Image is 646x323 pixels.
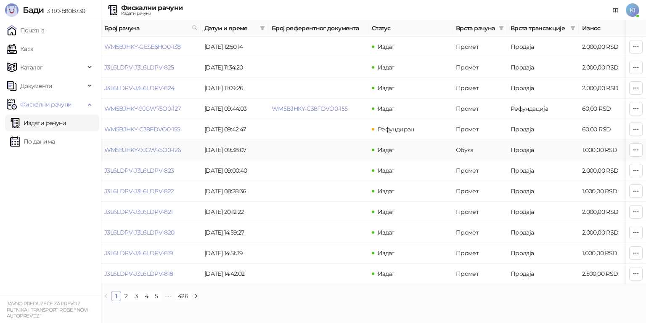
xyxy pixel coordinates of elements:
[101,57,201,78] td: J3L6LDPV-J3L6LDPV-825
[104,43,181,51] a: WM5BJHKY-GESE6HO0-138
[104,167,174,174] a: J3L6LDPV-J3L6LDPV-823
[104,125,180,133] a: WM5BJHKY-C38FDVO0-155
[201,243,268,264] td: [DATE] 14:51:39
[497,22,506,35] span: filter
[453,119,507,140] td: Промет
[378,105,394,112] span: Издат
[453,243,507,264] td: Промет
[111,291,121,301] a: 1
[453,99,507,119] td: Промет
[453,20,507,37] th: Врста рачуна
[579,243,638,264] td: 1.000,00 RSD
[201,119,268,140] td: [DATE] 09:42:47
[378,146,394,154] span: Издат
[579,181,638,202] td: 1.000,00 RSD
[507,99,579,119] td: Рефундација
[626,3,639,17] span: K1
[201,140,268,160] td: [DATE] 09:38:07
[10,133,55,150] a: По данима
[101,119,201,140] td: WM5BJHKY-C38FDVO0-155
[579,57,638,78] td: 2.000,00 RSD
[20,59,43,76] span: Каталог
[161,291,175,301] span: •••
[507,202,579,222] td: Продаја
[453,181,507,202] td: Промет
[101,181,201,202] td: J3L6LDPV-J3L6LDPV-822
[609,3,622,17] a: Документација
[20,96,71,113] span: Фискални рачуни
[142,291,151,301] a: 4
[453,78,507,99] td: Промет
[101,78,201,99] td: J3L6LDPV-J3L6LDPV-824
[368,20,453,37] th: Статус
[201,264,268,284] td: [DATE] 14:42:02
[272,105,348,112] a: WM5BJHKY-C38FDVO0-155
[104,24,188,33] span: Број рачуна
[453,264,507,284] td: Промет
[103,294,109,299] span: left
[204,24,257,33] span: Датум и време
[201,222,268,243] td: [DATE] 14:59:27
[5,3,19,17] img: Logo
[201,160,268,181] td: [DATE] 09:00:40
[507,264,579,284] td: Продаја
[579,160,638,181] td: 2.000,00 RSD
[453,222,507,243] td: Промет
[378,249,394,257] span: Издат
[101,222,201,243] td: J3L6LDPV-J3L6LDPV-820
[507,222,579,243] td: Продаја
[378,84,394,92] span: Издат
[101,37,201,57] td: WM5BJHKY-GESE6HO0-138
[132,291,141,301] a: 3
[499,26,504,31] span: filter
[104,270,173,278] a: J3L6LDPV-J3L6LDPV-818
[104,105,181,112] a: WM5BJHKY-9JGW75O0-127
[101,291,111,301] button: left
[378,229,394,236] span: Издат
[511,24,567,33] span: Врста трансакције
[378,167,394,174] span: Издат
[101,20,201,37] th: Број рачуна
[104,146,181,154] a: WM5BJHKY-9JGW75O0-126
[104,84,175,92] a: J3L6LDPV-J3L6LDPV-824
[101,99,201,119] td: WM5BJHKY-9JGW75O0-127
[582,24,626,33] span: Износ
[121,11,183,16] div: Издати рачуни
[507,20,579,37] th: Врста трансакције
[104,208,173,216] a: J3L6LDPV-J3L6LDPV-821
[175,291,191,301] a: 426
[44,7,85,15] span: 3.11.0-b80b730
[101,202,201,222] td: J3L6LDPV-J3L6LDPV-821
[260,26,265,31] span: filter
[579,264,638,284] td: 2.500,00 RSD
[121,291,131,301] li: 2
[201,57,268,78] td: [DATE] 11:34:20
[378,270,394,278] span: Издат
[579,119,638,140] td: 60,00 RSD
[268,20,368,37] th: Број референтног документа
[7,40,33,57] a: Каса
[507,119,579,140] td: Продаја
[201,99,268,119] td: [DATE] 09:44:03
[507,57,579,78] td: Продаја
[104,249,173,257] a: J3L6LDPV-J3L6LDPV-819
[453,160,507,181] td: Промет
[7,301,88,319] small: JAVNO PREDUZEĆE ZA PREVOZ PUTNIKA I TRANSPORT ROBE " NOVI AUTOPREVOZ"
[453,202,507,222] td: Промет
[507,243,579,264] td: Продаја
[378,125,414,133] span: Рефундиран
[122,291,131,301] a: 2
[104,64,174,71] a: J3L6LDPV-J3L6LDPV-825
[101,264,201,284] td: J3L6LDPV-J3L6LDPV-818
[579,37,638,57] td: 2.000,00 RSD
[570,26,575,31] span: filter
[175,291,191,301] li: 426
[151,291,161,301] li: 5
[161,291,175,301] li: Следећих 5 Страна
[507,181,579,202] td: Продаја
[201,37,268,57] td: [DATE] 12:50:14
[104,229,175,236] a: J3L6LDPV-J3L6LDPV-820
[201,202,268,222] td: [DATE] 20:12:22
[453,140,507,160] td: Обука
[23,5,44,15] span: Бади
